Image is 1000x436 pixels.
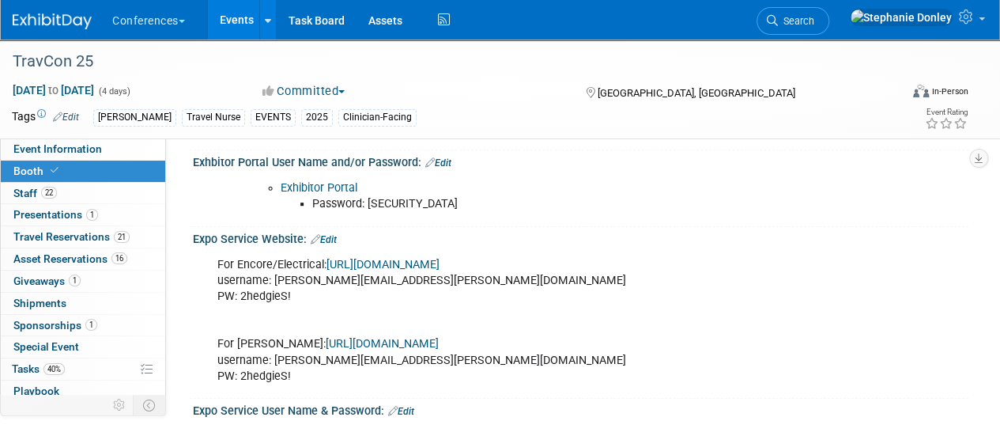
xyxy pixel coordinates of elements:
[597,87,794,99] span: [GEOGRAPHIC_DATA], [GEOGRAPHIC_DATA]
[182,109,245,126] div: Travel Nurse
[425,157,451,169] a: Edit
[114,231,130,243] span: 21
[12,108,79,127] td: Tags
[931,85,968,97] div: In-Person
[338,109,417,126] div: Clinician-Facing
[1,161,165,182] a: Booth
[1,183,165,204] a: Staff22
[388,406,414,417] a: Edit
[1,138,165,160] a: Event Information
[1,336,165,358] a: Special Event
[925,108,968,116] div: Event Rating
[193,399,968,419] div: Expo Service User Name & Password:
[7,47,887,76] div: TravCon 25
[106,395,134,415] td: Personalize Event Tab Strip
[93,109,176,126] div: [PERSON_NAME]
[281,181,357,195] a: Exhibitor Portal
[1,204,165,226] a: Presentations1
[13,165,62,177] span: Booth
[1,381,165,402] a: Playbook
[193,150,968,171] div: Exhbitor Portal User Name and/or Password:
[1,248,165,270] a: Asset Reservations16
[913,85,929,97] img: Format-Inperson.png
[13,275,81,287] span: Giveaways
[1,358,165,380] a: Tasks40%
[13,208,98,221] span: Presentations
[111,252,127,264] span: 16
[86,209,98,221] span: 1
[1,293,165,314] a: Shipments
[97,86,130,97] span: (4 days)
[1,226,165,248] a: Travel Reservations21
[311,234,337,245] a: Edit
[193,227,968,248] div: Expo Service Website:
[13,252,127,265] span: Asset Reservations
[43,363,65,375] span: 40%
[778,15,814,27] span: Search
[12,83,95,97] span: [DATE] [DATE]
[13,297,66,309] span: Shipments
[13,340,79,353] span: Special Event
[13,230,130,243] span: Travel Reservations
[13,13,92,29] img: ExhibitDay
[301,109,333,126] div: 2025
[134,395,166,415] td: Toggle Event Tabs
[12,362,65,375] span: Tasks
[46,84,61,97] span: to
[13,319,97,332] span: Sponsorships
[251,109,296,126] div: EVENTS
[85,319,97,331] span: 1
[13,142,102,155] span: Event Information
[13,187,57,199] span: Staff
[1,315,165,336] a: Sponsorships1
[1,271,165,292] a: Giveaways1
[850,9,953,26] img: Stephanie Donley
[13,385,59,397] span: Playbook
[51,166,58,175] i: Booth reservation complete
[206,249,815,392] div: For Encore/Electrical: username: [PERSON_NAME][EMAIL_ADDRESS][PERSON_NAME][DOMAIN_NAME] PW: 2hedg...
[257,83,351,100] button: Committed
[757,7,829,35] a: Search
[53,112,79,123] a: Edit
[69,275,81,286] span: 1
[326,337,439,351] a: [URL][DOMAIN_NAME]
[41,187,57,199] span: 22
[326,258,440,271] a: [URL][DOMAIN_NAME]
[312,196,806,212] li: Password: [SECURITY_DATA]
[828,82,968,106] div: Event Format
